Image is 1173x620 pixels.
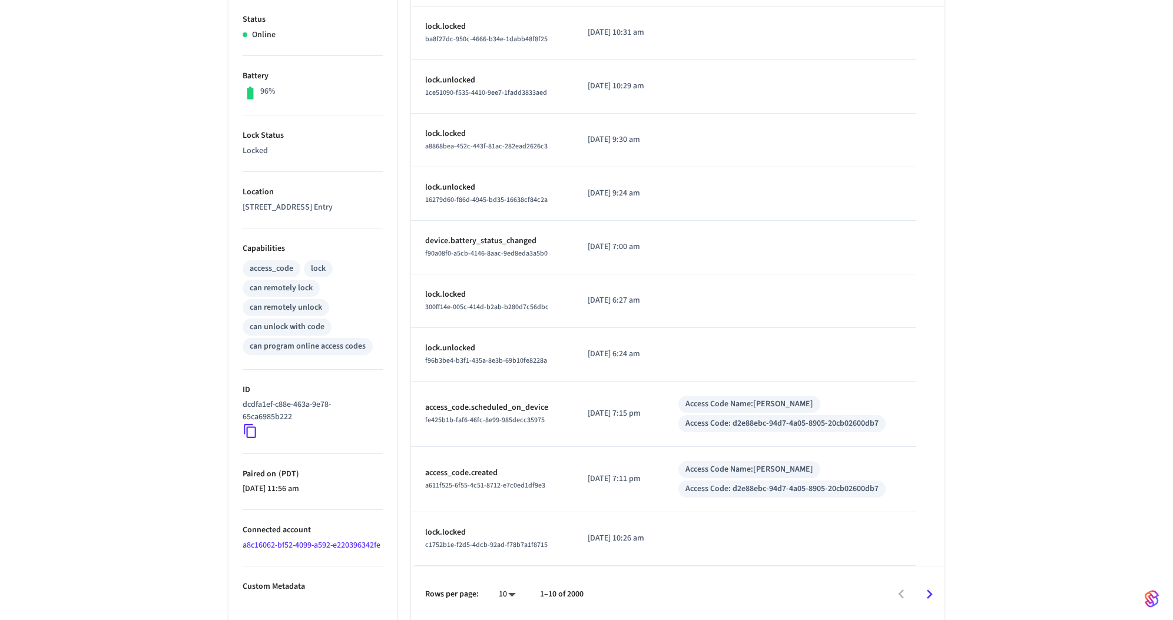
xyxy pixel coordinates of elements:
p: [DATE] 9:24 am [588,187,650,200]
p: lock.locked [425,526,559,539]
button: Go to next page [916,581,943,608]
p: [DATE] 11:56 am [243,483,383,495]
div: can remotely lock [250,282,313,294]
p: lock.unlocked [425,342,559,354]
div: Access Code Name: [PERSON_NAME] [685,463,813,476]
p: ID [243,384,383,396]
span: 1ce51090-f535-4410-9ee7-1fadd3833aed [425,88,547,98]
div: Access Code: d2e88ebc-94d7-4a05-8905-20cb02600db7 [685,417,879,430]
p: Custom Metadata [243,581,383,593]
span: c1752b1e-f2d5-4dcb-92ad-f78b7a1f8715 [425,540,548,550]
p: 96% [260,85,276,98]
p: [DATE] 7:15 pm [588,407,650,420]
span: ( PDT ) [276,468,299,480]
span: f90a08f0-a5cb-4146-8aac-9ed8eda3a5b0 [425,248,548,258]
p: Location [243,186,383,198]
p: access_code.created [425,467,559,479]
span: f96b3be4-b3f1-435a-8e3b-69b10fe8228a [425,356,547,366]
p: [DATE] 10:31 am [588,26,650,39]
div: can program online access codes [250,340,366,353]
div: can remotely unlock [250,301,322,314]
p: [DATE] 6:24 am [588,348,650,360]
p: access_code.scheduled_on_device [425,402,559,414]
div: Access Code: d2e88ebc-94d7-4a05-8905-20cb02600db7 [685,483,879,495]
div: 10 [493,586,521,603]
span: 16279d60-f86d-4945-bd35-16638cf84c2a [425,195,548,205]
p: [DATE] 7:11 pm [588,473,650,485]
p: Battery [243,70,383,82]
p: Rows per page: [425,588,479,601]
img: SeamLogoGradient.69752ec5.svg [1145,589,1159,608]
span: a8868bea-452c-443f-81ac-282ead2626c3 [425,141,548,151]
span: 300ff14e-005c-414d-b2ab-b280d7c56dbc [425,302,549,312]
p: device.battery_status_changed [425,235,559,247]
p: [DATE] 9:30 am [588,134,650,146]
span: ba8f27dc-950c-4666-b34e-1dabb48f8f25 [425,34,548,44]
p: lock.unlocked [425,74,559,87]
span: fe425b1b-faf6-46fc-8e99-985decc35975 [425,415,545,425]
span: a611f525-6f55-4c51-8712-e7c0ed1df9e3 [425,480,545,490]
a: a8c16062-bf52-4099-a592-e220396342fe [243,539,380,551]
p: [STREET_ADDRESS] Entry [243,201,383,214]
p: [DATE] 7:00 am [588,241,650,253]
p: lock.locked [425,21,559,33]
p: 1–10 of 2000 [540,588,584,601]
div: can unlock with code [250,321,324,333]
div: access_code [250,263,293,275]
p: dcdfa1ef-c88e-463a-9e78-65ca6985b222 [243,399,378,423]
p: [DATE] 10:29 am [588,80,650,92]
p: Locked [243,145,383,157]
p: Online [252,29,276,41]
p: lock.locked [425,128,559,140]
p: Connected account [243,524,383,536]
p: [DATE] 6:27 am [588,294,650,307]
div: Access Code Name: [PERSON_NAME] [685,398,813,410]
p: [DATE] 10:26 am [588,532,650,545]
div: lock [311,263,326,275]
p: Lock Status [243,130,383,142]
p: lock.unlocked [425,181,559,194]
p: Paired on [243,468,383,480]
p: Status [243,14,383,26]
p: Capabilities [243,243,383,255]
p: lock.locked [425,289,559,301]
